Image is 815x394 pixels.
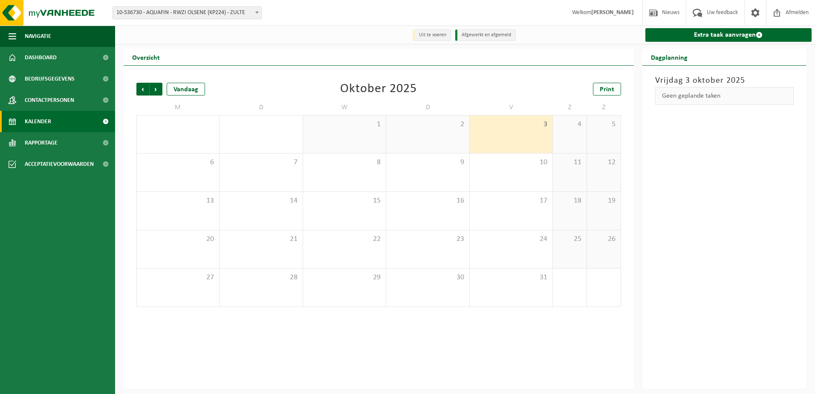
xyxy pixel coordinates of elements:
td: Z [587,100,621,115]
span: Contactpersonen [25,90,74,111]
span: 13 [141,196,215,206]
span: 10-536730 - AQUAFIN - RWZI OLSENE (KP224) - ZULTE [113,6,262,19]
span: 8 [307,158,381,167]
span: 10-536730 - AQUAFIN - RWZI OLSENE (KP224) - ZULTE [113,7,261,19]
a: Print [593,83,621,96]
li: Uit te voeren [413,29,451,41]
span: 21 [224,235,298,244]
span: 9 [390,158,465,167]
span: 30 [390,273,465,282]
span: 14 [224,196,298,206]
span: 20 [141,235,215,244]
span: 1 [307,120,381,129]
span: Bedrijfsgegevens [25,68,75,90]
span: Dashboard [25,47,57,68]
span: 18 [557,196,582,206]
h2: Overzicht [124,49,168,65]
div: Vandaag [167,83,205,96]
strong: [PERSON_NAME] [591,9,634,16]
span: Acceptatievoorwaarden [25,154,94,175]
span: Rapportage [25,132,58,154]
span: 10 [474,158,548,167]
td: Z [553,100,587,115]
span: 28 [224,273,298,282]
span: 15 [307,196,381,206]
span: 22 [307,235,381,244]
span: 7 [224,158,298,167]
td: V [470,100,553,115]
span: 5 [591,120,616,129]
li: Afgewerkt en afgemeld [455,29,516,41]
div: Geen geplande taken [655,87,794,105]
span: 11 [557,158,582,167]
span: 27 [141,273,215,282]
h2: Dagplanning [642,49,696,65]
span: Kalender [25,111,51,132]
span: 29 [307,273,381,282]
span: 25 [557,235,582,244]
span: 31 [474,273,548,282]
span: 2 [390,120,465,129]
span: Print [600,86,614,93]
td: D [220,100,303,115]
div: Oktober 2025 [340,83,417,96]
span: Volgende [150,83,162,96]
span: 4 [557,120,582,129]
span: 6 [141,158,215,167]
span: 3 [474,120,548,129]
span: 17 [474,196,548,206]
span: 26 [591,235,616,244]
span: Vorige [136,83,149,96]
h3: Vrijdag 3 oktober 2025 [655,74,794,87]
span: Navigatie [25,26,51,47]
td: M [136,100,220,115]
span: 16 [390,196,465,206]
a: Extra taak aanvragen [645,28,812,42]
span: 19 [591,196,616,206]
span: 12 [591,158,616,167]
span: 23 [390,235,465,244]
td: D [386,100,469,115]
span: 24 [474,235,548,244]
td: W [303,100,386,115]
